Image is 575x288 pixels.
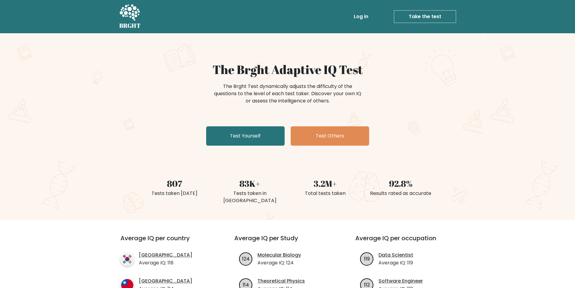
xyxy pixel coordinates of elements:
[120,252,134,266] img: country
[119,2,141,31] a: BRGHT
[351,11,371,23] a: Log in
[234,235,341,249] h3: Average IQ per Study
[216,177,284,190] div: 83K+
[139,277,192,285] a: [GEOGRAPHIC_DATA]
[394,10,456,23] a: Take the test
[212,83,363,105] div: The Brght Test dynamically adjusts the difficulty of the questions to the level of each test take...
[242,255,250,262] text: 124
[291,126,369,146] a: Test Others
[379,259,413,267] p: Average IQ: 119
[257,251,301,259] a: Molecular Biology
[364,281,370,288] text: 112
[355,235,462,249] h3: Average IQ per occupation
[257,277,305,285] a: Theoretical Physics
[119,22,141,29] h5: BRGHT
[364,255,370,262] text: 119
[139,259,192,267] p: Average IQ: 118
[140,177,209,190] div: 807
[367,177,435,190] div: 92.8%
[206,126,285,146] a: Test Yourself
[216,190,284,204] div: Tests taken in [GEOGRAPHIC_DATA]
[243,281,249,288] text: 114
[367,190,435,197] div: Results rated as accurate
[291,190,359,197] div: Total tests taken
[257,259,301,267] p: Average IQ: 124
[291,177,359,190] div: 3.2M+
[140,190,209,197] div: Tests taken [DATE]
[379,277,423,285] a: Software Engineer
[379,251,413,259] a: Data Scientist
[140,62,435,77] h1: The Brght Adaptive IQ Test
[139,251,192,259] a: [GEOGRAPHIC_DATA]
[120,235,212,249] h3: Average IQ per country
